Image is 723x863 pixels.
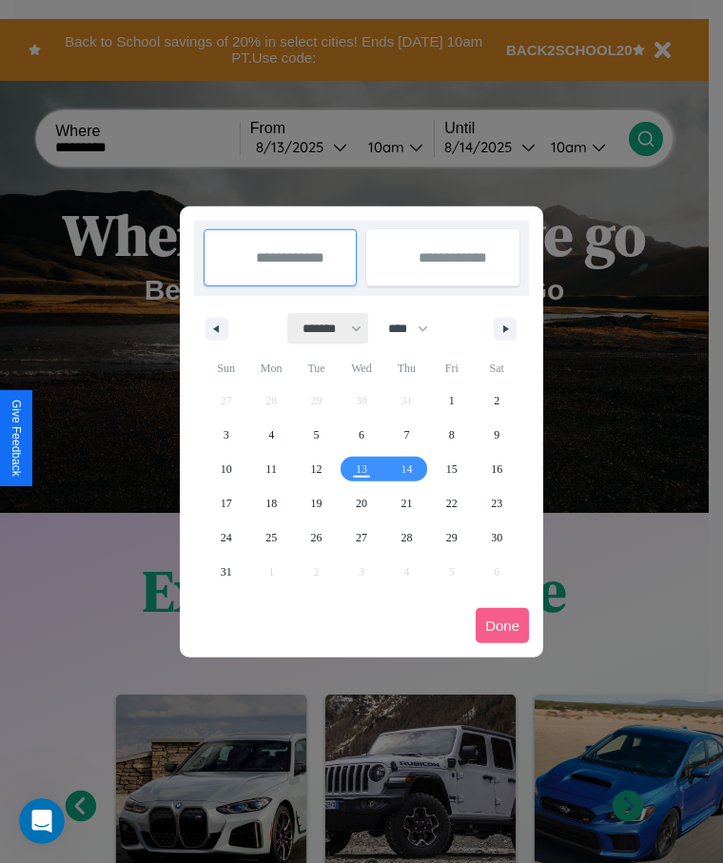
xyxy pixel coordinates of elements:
button: 6 [339,418,383,452]
button: 3 [204,418,248,452]
button: 22 [429,486,474,520]
span: 12 [311,452,322,486]
span: Thu [384,353,429,383]
button: 15 [429,452,474,486]
span: 18 [265,486,277,520]
button: 4 [248,418,293,452]
button: 17 [204,486,248,520]
span: 4 [268,418,274,452]
span: Sat [475,353,519,383]
span: 16 [491,452,502,486]
span: 14 [401,452,412,486]
span: 13 [356,452,367,486]
button: 27 [339,520,383,555]
span: 9 [494,418,499,452]
span: 25 [265,520,277,555]
span: Tue [294,353,339,383]
button: 2 [475,383,519,418]
button: 19 [294,486,339,520]
button: 12 [294,452,339,486]
button: 18 [248,486,293,520]
button: 16 [475,452,519,486]
span: 5 [314,418,320,452]
button: 28 [384,520,429,555]
button: 13 [339,452,383,486]
button: 1 [429,383,474,418]
span: 15 [446,452,458,486]
span: Mon [248,353,293,383]
span: 27 [356,520,367,555]
button: 11 [248,452,293,486]
button: 20 [339,486,383,520]
span: 29 [446,520,458,555]
span: 2 [494,383,499,418]
span: 3 [224,418,229,452]
button: 9 [475,418,519,452]
span: 20 [356,486,367,520]
button: 14 [384,452,429,486]
span: 24 [221,520,232,555]
span: 1 [449,383,455,418]
button: 31 [204,555,248,589]
button: 29 [429,520,474,555]
button: 10 [204,452,248,486]
button: 26 [294,520,339,555]
span: 7 [403,418,409,452]
span: 26 [311,520,322,555]
span: 6 [359,418,364,452]
span: Wed [339,353,383,383]
span: Fri [429,353,474,383]
span: 10 [221,452,232,486]
span: Sun [204,353,248,383]
button: 5 [294,418,339,452]
button: 23 [475,486,519,520]
span: 28 [401,520,412,555]
span: 11 [265,452,277,486]
button: Done [476,608,529,643]
button: 21 [384,486,429,520]
span: 21 [401,486,412,520]
iframe: Intercom live chat [19,798,65,844]
button: 30 [475,520,519,555]
div: Give Feedback [10,400,23,477]
button: 25 [248,520,293,555]
span: 19 [311,486,322,520]
button: 8 [429,418,474,452]
button: 24 [204,520,248,555]
button: 7 [384,418,429,452]
span: 30 [491,520,502,555]
span: 22 [446,486,458,520]
span: 23 [491,486,502,520]
span: 17 [221,486,232,520]
span: 31 [221,555,232,589]
span: 8 [449,418,455,452]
